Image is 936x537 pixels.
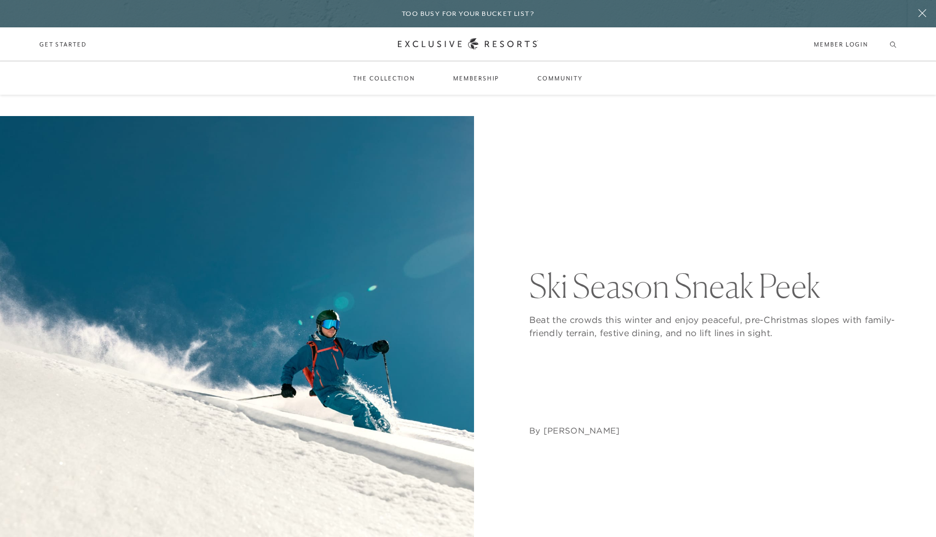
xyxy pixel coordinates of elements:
p: Beat the crowds this winter and enjoy peaceful, pre-Christmas slopes with family-friendly terrain... [529,313,897,339]
a: Get Started [39,39,87,49]
address: By [PERSON_NAME] [529,425,620,436]
a: The Collection [342,62,426,94]
iframe: Qualified Messenger [925,526,936,537]
h1: Ski Season Sneak Peek [529,269,897,302]
a: Community [527,62,593,94]
h6: Too busy for your bucket list? [402,9,534,19]
a: Member Login [814,39,868,49]
a: Membership [442,62,510,94]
